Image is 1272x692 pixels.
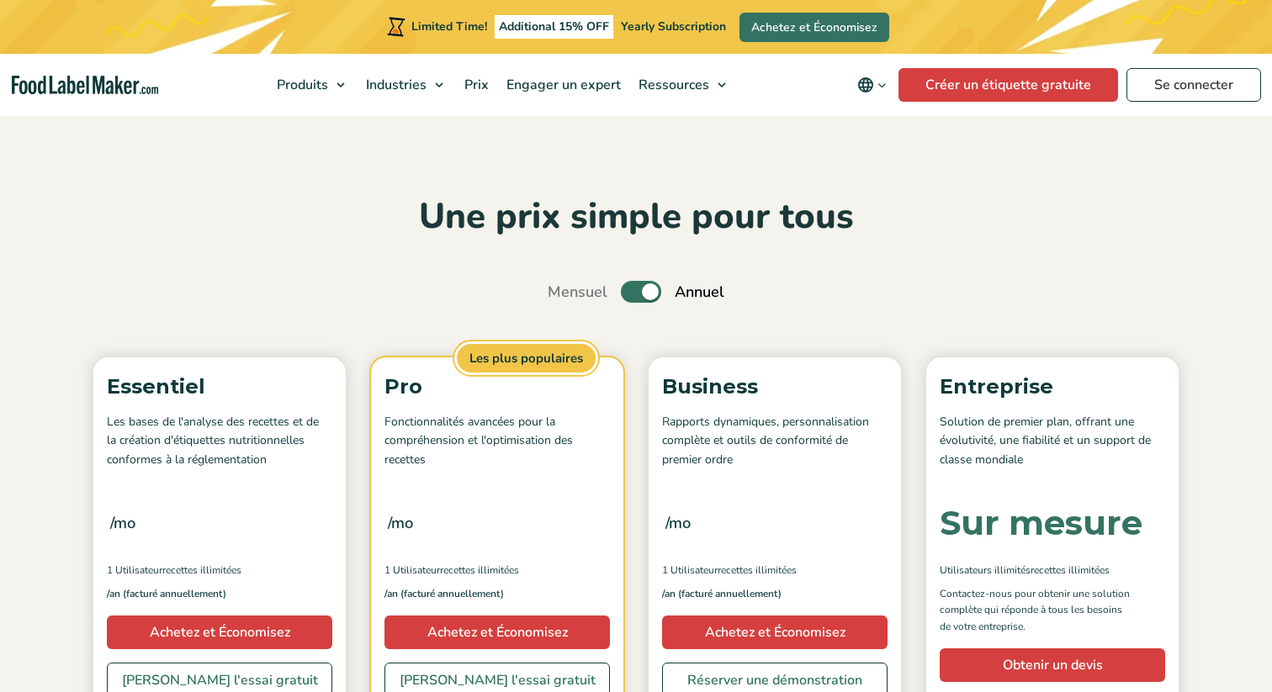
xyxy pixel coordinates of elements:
span: /an (facturé annuellement) [107,586,226,602]
a: Achetez et Économisez [107,615,332,649]
p: Les bases de l'analyse des recettes et de la création d'étiquettes nutritionnelles conformes à la... [107,413,332,469]
span: Engager un expert [501,76,623,94]
span: Recettes illimitées [440,563,519,578]
span: Ressources [633,76,711,94]
span: Yearly Subscription [621,18,726,34]
span: 1 Utilisateur [662,563,718,578]
span: Recettes illimitées [1031,563,1110,578]
span: Recettes illimitées [718,563,797,578]
p: Rapports dynamiques, personnalisation complète et outils de conformité de premier ordre [662,413,888,469]
span: Les plus populaires [454,341,598,376]
span: /mo [388,511,413,535]
a: Créer un étiquette gratuite [898,68,1118,102]
p: Contactez-nous pour obtenir une solution complète qui réponde à tous les besoins de votre entrepr... [940,586,1133,635]
h2: Une prix simple pour tous [85,194,1187,240]
span: /mo [110,511,135,535]
p: Solution de premier plan, offrant une évolutivité, une fiabilité et un support de classe mondiale [940,413,1165,469]
label: Toggle [621,281,661,303]
a: Industries [358,54,452,116]
span: Industries [361,76,428,94]
a: Achetez et Économisez [662,615,888,649]
span: /mo [665,511,691,535]
a: Obtenir un devis [940,648,1165,682]
a: Ressources [630,54,734,116]
a: Se connecter [1126,68,1261,102]
span: Annuel [675,281,724,304]
span: Prix [459,76,490,94]
p: Fonctionnalités avancées pour la compréhension et l'optimisation des recettes [384,413,610,469]
span: Mensuel [548,281,607,304]
div: Sur mesure [940,506,1142,540]
a: Achetez et Économisez [739,13,889,42]
span: Produits [272,76,330,94]
span: 1 Utilisateur [384,563,440,578]
span: /an (facturé annuellement) [384,586,504,602]
span: Recettes illimitées [162,563,241,578]
p: Entreprise [940,371,1165,403]
span: Limited Time! [411,18,487,34]
a: Achetez et Économisez [384,615,610,649]
a: Produits [268,54,353,116]
p: Pro [384,371,610,403]
a: Prix [456,54,494,116]
p: Business [662,371,888,403]
a: Engager un expert [498,54,626,116]
button: Change language [845,68,898,102]
span: /an (facturé annuellement) [662,586,782,602]
a: Food Label Maker homepage [12,76,158,95]
span: Additional 15% OFF [495,15,613,39]
span: Utilisateurs illimités [940,563,1031,578]
span: 1 Utilisateur [107,563,162,578]
p: Essentiel [107,371,332,403]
